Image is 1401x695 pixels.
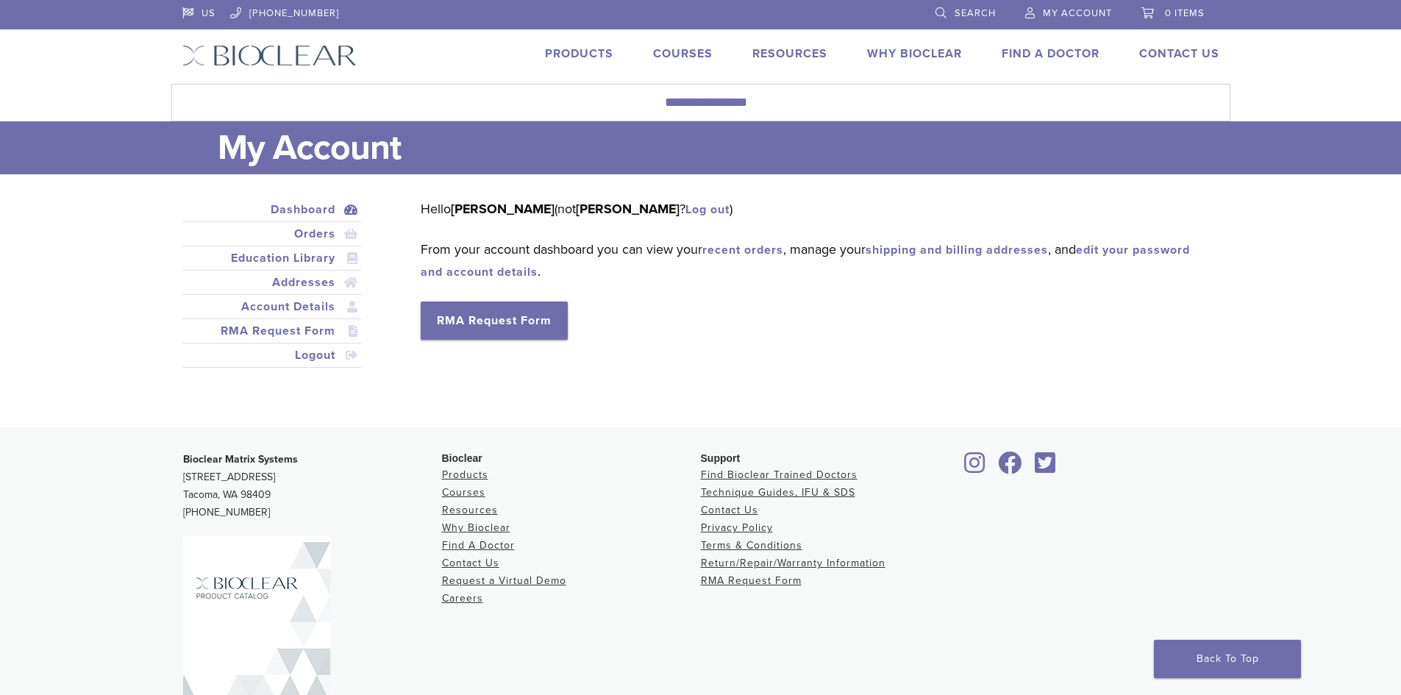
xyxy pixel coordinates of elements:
[442,521,510,534] a: Why Bioclear
[185,249,359,267] a: Education Library
[183,453,298,466] strong: Bioclear Matrix Systems
[421,238,1197,282] p: From your account dashboard you can view your , manage your , and .
[1139,46,1219,61] a: Contact Us
[182,45,357,66] img: Bioclear
[1165,7,1205,19] span: 0 items
[218,121,1219,174] h1: My Account
[701,574,802,587] a: RMA Request Form
[701,504,758,516] a: Contact Us
[185,298,359,316] a: Account Details
[442,539,515,552] a: Find A Doctor
[701,468,858,481] a: Find Bioclear Trained Doctors
[702,243,783,257] a: recent orders
[701,539,802,552] a: Terms & Conditions
[442,486,485,499] a: Courses
[653,46,713,61] a: Courses
[867,46,962,61] a: Why Bioclear
[545,46,613,61] a: Products
[1030,460,1061,475] a: Bioclear
[442,468,488,481] a: Products
[994,460,1027,475] a: Bioclear
[442,557,499,569] a: Contact Us
[185,201,359,218] a: Dashboard
[701,486,855,499] a: Technique Guides, IFU & SDS
[576,201,680,217] strong: [PERSON_NAME]
[442,592,483,605] a: Careers
[421,198,1197,220] p: Hello (not ? )
[1154,640,1301,678] a: Back To Top
[185,322,359,340] a: RMA Request Form
[442,574,566,587] a: Request a Virtual Demo
[183,451,442,521] p: [STREET_ADDRESS] Tacoma, WA 98409 [PHONE_NUMBER]
[701,557,885,569] a: Return/Repair/Warranty Information
[701,521,773,534] a: Privacy Policy
[442,452,482,464] span: Bioclear
[421,302,568,340] a: RMA Request Form
[685,202,730,217] a: Log out
[451,201,555,217] strong: [PERSON_NAME]
[442,504,498,516] a: Resources
[960,460,991,475] a: Bioclear
[955,7,996,19] span: Search
[1002,46,1099,61] a: Find A Doctor
[701,452,741,464] span: Support
[1043,7,1112,19] span: My Account
[185,274,359,291] a: Addresses
[866,243,1048,257] a: shipping and billing addresses
[182,198,362,385] nav: Account pages
[185,225,359,243] a: Orders
[752,46,827,61] a: Resources
[185,346,359,364] a: Logout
